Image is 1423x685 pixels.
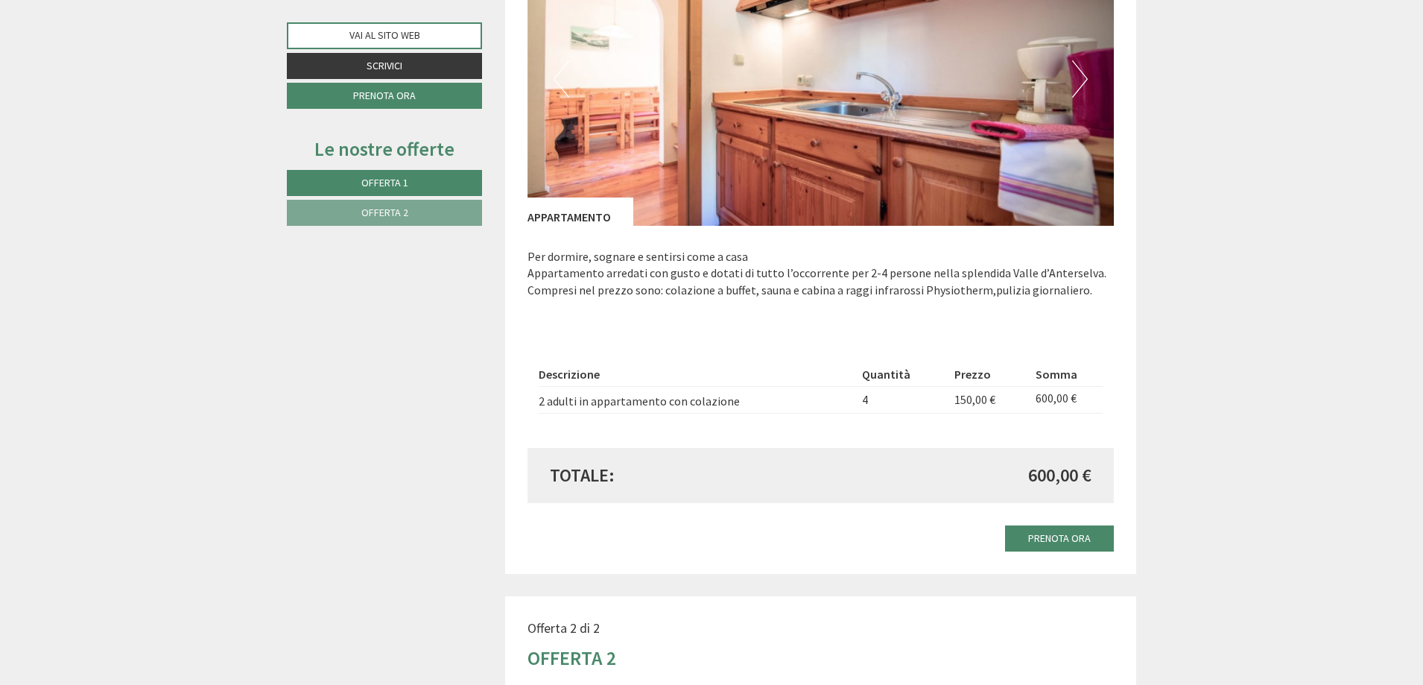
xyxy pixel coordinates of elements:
span: Offerta 1 [361,176,408,189]
button: Next [1072,60,1088,98]
div: Le nostre offerte [287,135,482,162]
span: Offerta 2 di 2 [527,619,600,637]
div: Totale: [539,463,821,488]
span: 600,00 € [1028,463,1091,488]
div: Offerta 2 [527,644,616,672]
a: Prenota ora [287,83,482,109]
a: Vai al sito web [287,22,482,49]
th: Somma [1030,363,1103,386]
td: 2 adulti in appartamento con colazione [539,387,856,414]
button: Previous [554,60,569,98]
span: Offerta 2 [361,206,408,219]
a: Scrivici [287,53,482,79]
th: Descrizione [539,363,856,386]
div: APPARTAMENTO [527,198,633,226]
td: 600,00 € [1030,387,1103,414]
td: 4 [856,387,948,414]
th: Prezzo [948,363,1030,386]
p: Per dormire, sognare e sentirsi come a casa Appartamento arredati con gusto e dotati di tutto l’o... [527,248,1115,300]
span: 150,00 € [954,392,995,407]
th: Quantità [856,363,948,386]
a: Prenota ora [1005,525,1114,552]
